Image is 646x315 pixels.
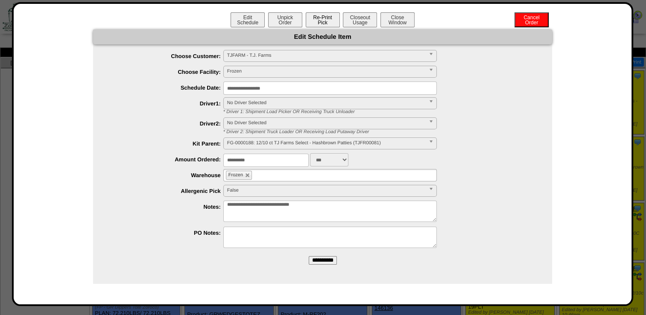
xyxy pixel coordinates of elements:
[231,12,265,27] button: EditSchedule
[380,12,415,27] button: CloseWindow
[343,12,377,27] button: CloseoutUsage
[306,12,340,27] button: Re-PrintPick
[217,129,552,134] div: * Driver 2: Shipment Truck Loader OR Receiving Load Putaway Driver
[227,138,425,148] span: FG-0000188: 12/10 ct TJ Farms Select - Hashbrown Patties (TJFR00081)
[110,204,223,210] label: Notes:
[228,172,243,178] span: Frozen
[380,19,415,26] a: CloseWindow
[110,100,223,107] label: Driver1:
[110,120,223,127] label: Driver2:
[217,109,552,114] div: * Driver 1: Shipment Load Picker OR Receiving Truck Unloader
[268,12,302,27] button: UnpickOrder
[514,12,549,27] button: CancelOrder
[110,172,223,178] label: Warehouse
[110,53,223,59] label: Choose Customer:
[110,230,223,236] label: PO Notes:
[110,69,223,75] label: Choose Facility:
[227,50,425,61] span: TJFARM - T.J. Farms
[227,66,425,76] span: Frozen
[227,98,425,108] span: No Driver Selected
[110,156,223,163] label: Amount Ordered:
[110,140,223,147] label: Kit Parent:
[227,118,425,128] span: No Driver Selected
[110,188,223,194] label: Allergenic Pick
[227,185,425,195] span: False
[93,29,552,44] div: Edit Schedule Item
[110,85,223,91] label: Schedule Date:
